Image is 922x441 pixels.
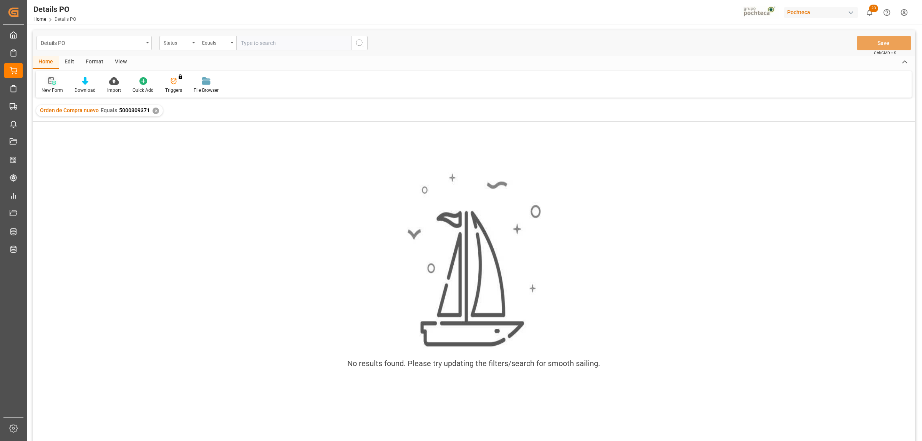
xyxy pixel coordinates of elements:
div: Format [80,56,109,69]
button: Help Center [878,4,895,21]
div: Download [75,87,96,94]
span: Ctrl/CMD + S [874,50,896,56]
button: show 23 new notifications [861,4,878,21]
div: Quick Add [133,87,154,94]
div: Equals [202,38,228,46]
div: Edit [59,56,80,69]
input: Type to search [236,36,352,50]
button: Pochteca [784,5,861,20]
div: ✕ [153,108,159,114]
span: 23 [869,5,878,12]
div: File Browser [194,87,219,94]
span: Equals [101,107,117,113]
button: open menu [36,36,152,50]
div: Pochteca [784,7,858,18]
a: Home [33,17,46,22]
button: search button [352,36,368,50]
button: open menu [198,36,236,50]
img: pochtecaImg.jpg_1689854062.jpg [741,6,779,19]
div: Status [164,38,190,46]
span: 5000309371 [119,107,150,113]
div: Details PO [41,38,143,47]
button: Save [857,36,911,50]
div: No results found. Please try updating the filters/search for smooth sailing. [347,358,600,369]
div: Details PO [33,3,76,15]
span: Orden de Compra nuevo [40,107,99,113]
div: Import [107,87,121,94]
img: smooth_sailing.jpeg [406,172,541,348]
div: View [109,56,133,69]
div: Home [33,56,59,69]
div: New Form [41,87,63,94]
button: open menu [159,36,198,50]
